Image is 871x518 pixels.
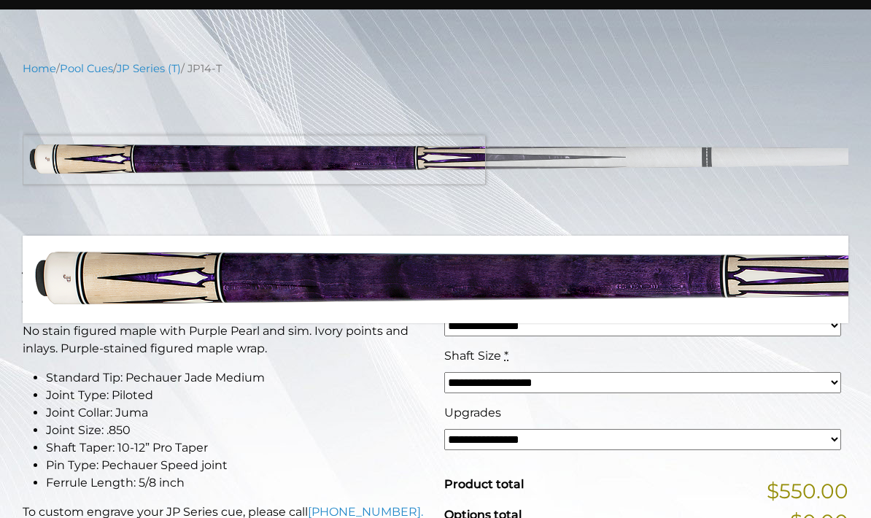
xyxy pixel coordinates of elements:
[504,349,508,363] abbr: required
[60,62,113,75] a: Pool Cues
[46,369,427,387] li: Standard Tip: Pechauer Jade Medium
[444,477,524,491] span: Product total
[23,88,848,225] img: jp14-T.png
[23,61,848,77] nav: Breadcrumb
[23,322,427,357] p: No stain figured maple with Purple Pearl and sim. Ivory points and inlays. Purple-stained figured...
[23,247,255,283] strong: JP14-T Pool Cue
[444,406,501,420] span: Upgrades
[46,387,427,404] li: Joint Type: Piloted
[46,422,427,439] li: Joint Size: .850
[117,62,181,75] a: JP Series (T)
[444,349,501,363] span: Shaft Size
[23,62,56,75] a: Home
[444,251,457,276] span: $
[46,474,427,492] li: Ferrule Length: 5/8 inch
[444,251,526,276] bdi: 550.00
[46,404,427,422] li: Joint Collar: Juma
[46,457,427,474] li: Pin Type: Pechauer Speed joint
[444,292,514,306] span: Cue Weight
[517,292,522,306] abbr: required
[46,439,427,457] li: Shaft Taper: 10-12” Pro Taper
[23,298,356,314] strong: This Pechauer pool cue takes 6-10 weeks to ship.
[767,476,848,506] span: $550.00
